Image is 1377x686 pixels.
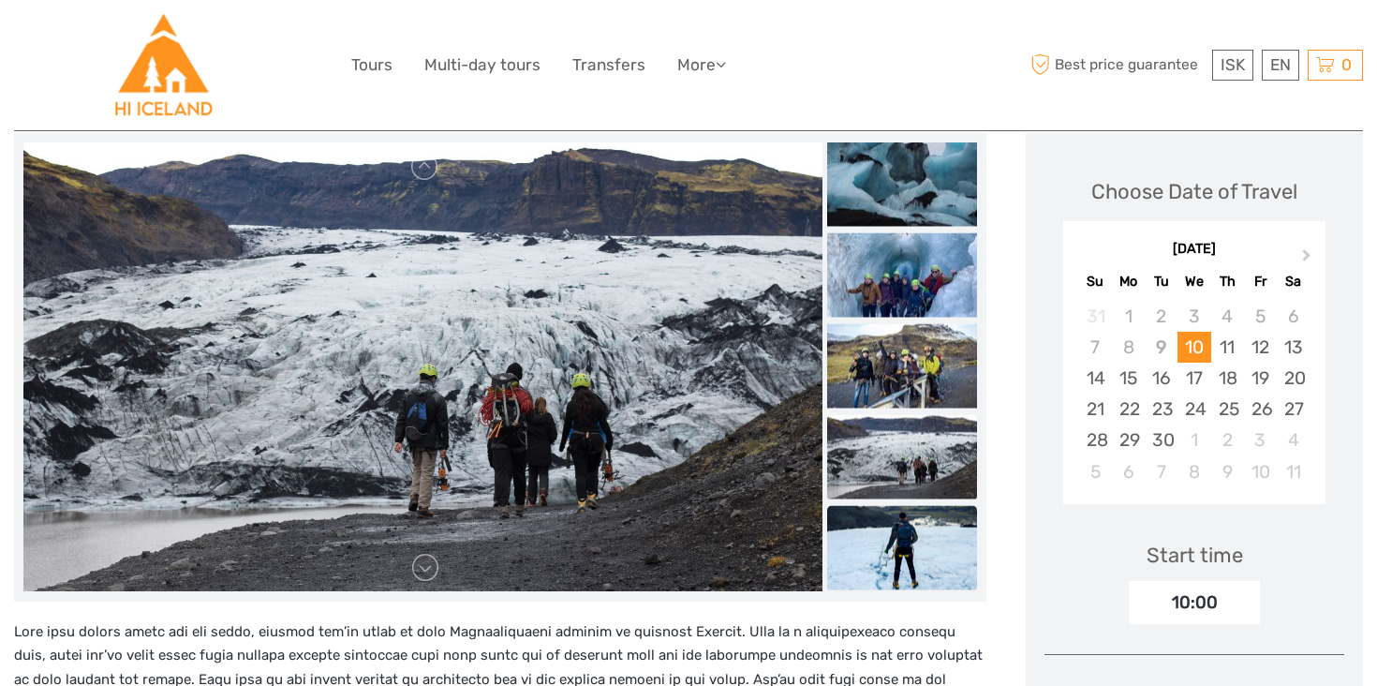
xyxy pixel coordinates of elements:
[1244,332,1277,363] div: Choose Friday, September 12th, 2025
[1177,425,1210,455] div: Choose Wednesday, October 1st, 2025
[1063,240,1325,260] div: [DATE]
[1211,332,1244,363] div: Choose Thursday, September 11th, 2025
[1079,363,1112,394] div: Choose Sunday, September 14th, 2025
[1145,301,1177,332] div: Not available Tuesday, September 2nd, 2025
[1112,363,1145,394] div: Choose Monday, September 15th, 2025
[1277,269,1310,294] div: Sa
[827,505,977,589] img: c4af8a1ce66448f6b1e61adb08187a24_slider_thumbnail.png
[1147,541,1243,570] div: Start time
[1091,177,1297,206] div: Choose Date of Travel
[1079,456,1112,487] div: Choose Sunday, October 5th, 2025
[1277,394,1310,425] div: Choose Saturday, September 27th, 2025
[1145,456,1177,487] div: Choose Tuesday, October 7th, 2025
[1112,394,1145,425] div: Choose Monday, September 22nd, 2025
[1211,301,1244,332] div: Not available Thursday, September 4th, 2025
[1244,394,1277,425] div: Choose Friday, September 26th, 2025
[1112,332,1145,363] div: Not available Monday, September 8th, 2025
[26,33,212,48] p: We're away right now. Please check back later!
[1221,55,1245,74] span: ISK
[1244,425,1277,455] div: Choose Friday, October 3rd, 2025
[1277,425,1310,455] div: Choose Saturday, October 4th, 2025
[1177,269,1210,294] div: We
[1026,50,1207,81] span: Best price guarantee
[1145,332,1177,363] div: Not available Tuesday, September 9th, 2025
[1277,301,1310,332] div: Not available Saturday, September 6th, 2025
[827,232,977,317] img: 5e8e67f64f3949ec998438cc691b5d4c_slider_thumbnail.jpeg
[1277,456,1310,487] div: Choose Saturday, October 11th, 2025
[1277,332,1310,363] div: Choose Saturday, September 13th, 2025
[1244,456,1277,487] div: Choose Friday, October 10th, 2025
[827,323,977,408] img: 080a20f4d08346d39cefc638bdee8ab5_slider_thumbnail.jpeg
[1211,394,1244,425] div: Choose Thursday, September 25th, 2025
[1177,301,1210,332] div: Not available Wednesday, September 3rd, 2025
[1112,425,1145,455] div: Choose Monday, September 29th, 2025
[1069,301,1319,487] div: month 2025-09
[1177,456,1210,487] div: Choose Wednesday, October 8th, 2025
[1339,55,1355,74] span: 0
[1177,363,1210,394] div: Choose Wednesday, September 17th, 2025
[1145,269,1177,294] div: Tu
[1211,363,1244,394] div: Choose Thursday, September 18th, 2025
[1079,394,1112,425] div: Choose Sunday, September 21st, 2025
[1079,425,1112,455] div: Choose Sunday, September 28th, 2025
[424,52,540,79] a: Multi-day tours
[1244,363,1277,394] div: Choose Friday, September 19th, 2025
[677,52,726,79] a: More
[1244,269,1277,294] div: Fr
[1079,332,1112,363] div: Not available Sunday, September 7th, 2025
[1177,394,1210,425] div: Choose Wednesday, September 24th, 2025
[1112,456,1145,487] div: Choose Monday, October 6th, 2025
[1112,301,1145,332] div: Not available Monday, September 1st, 2025
[1262,50,1299,81] div: EN
[1129,581,1260,624] div: 10:00
[23,142,822,592] img: d71c1fa0fb104248a915be109df765e6_main_slider.jpg
[1211,269,1244,294] div: Th
[112,14,215,116] img: Hostelling International
[827,414,977,499] img: d71c1fa0fb104248a915be109df765e6_slider_thumbnail.jpg
[1145,425,1177,455] div: Choose Tuesday, September 30th, 2025
[1145,394,1177,425] div: Choose Tuesday, September 23rd, 2025
[1211,425,1244,455] div: Choose Thursday, October 2nd, 2025
[1079,301,1112,332] div: Not available Sunday, August 31st, 2025
[827,142,977,226] img: 1fcaab4c209d41e89186eefe8a58b167_slider_thumbnail.jpg
[1079,269,1112,294] div: Su
[1211,456,1244,487] div: Choose Thursday, October 9th, 2025
[1244,301,1277,332] div: Not available Friday, September 5th, 2025
[351,52,392,79] a: Tours
[1145,363,1177,394] div: Choose Tuesday, September 16th, 2025
[1277,363,1310,394] div: Choose Saturday, September 20th, 2025
[1112,269,1145,294] div: Mo
[1177,332,1210,363] div: Choose Wednesday, September 10th, 2025
[572,52,645,79] a: Transfers
[215,29,238,52] button: Open LiveChat chat widget
[1294,245,1324,275] button: Next Month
